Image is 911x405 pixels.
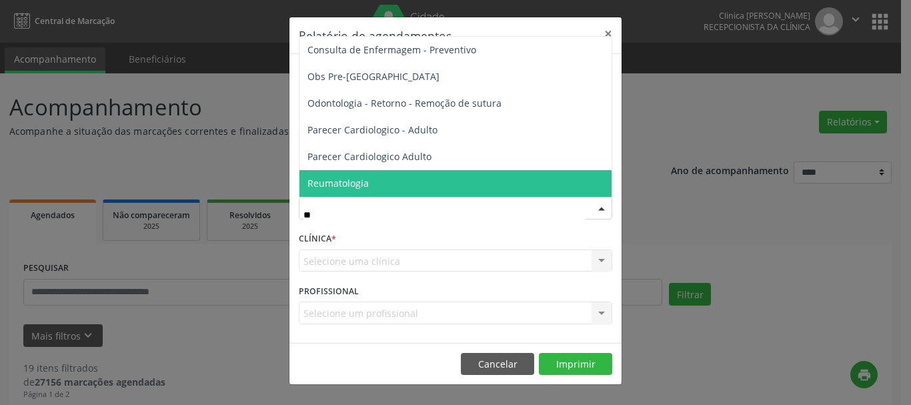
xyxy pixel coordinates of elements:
span: Reumatologia [307,177,369,189]
label: CLÍNICA [299,229,336,250]
span: Parecer Cardiologico Adulto [307,150,431,163]
label: PROFISSIONAL [299,281,359,302]
h5: Relatório de agendamentos [299,27,451,44]
span: Consulta de Enfermagem - Preventivo [307,43,476,56]
button: Close [595,17,622,50]
span: Obs Pre-[GEOGRAPHIC_DATA] [307,70,439,83]
span: Odontologia - Retorno - Remoção de sutura [307,97,502,109]
button: Cancelar [461,353,534,376]
button: Imprimir [539,353,612,376]
span: Parecer Cardiologico - Adulto [307,123,437,136]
